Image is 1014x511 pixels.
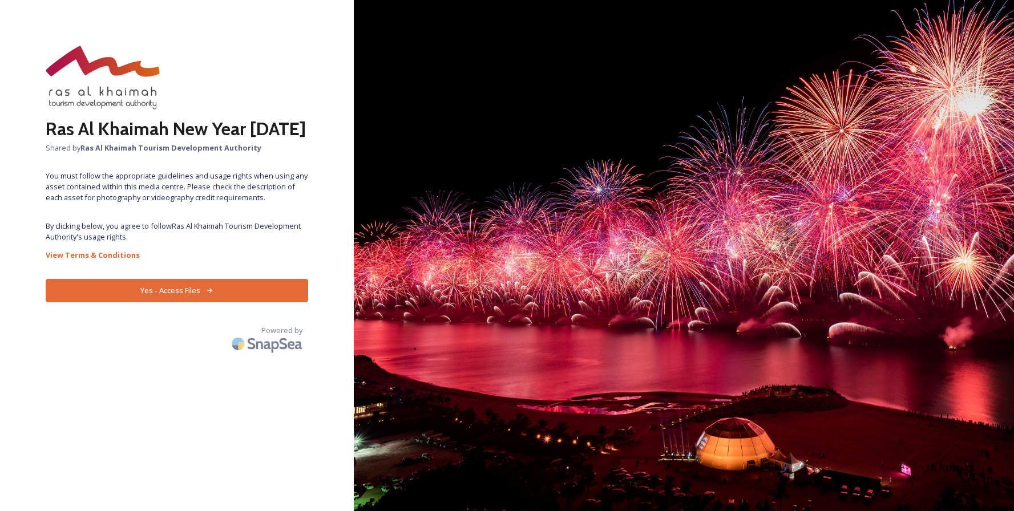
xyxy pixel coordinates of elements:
img: SnapSea Logo [228,330,308,357]
span: You must follow the appropriate guidelines and usage rights when using any asset contained within... [46,171,308,204]
span: Powered by [261,325,302,336]
button: Yes - Access Files [46,279,308,302]
img: raktda_eng_new-stacked-logo_rgb.png [46,46,160,109]
h2: Ras Al Khaimah New Year [DATE] [46,115,308,143]
span: Shared by [46,143,308,153]
strong: Ras Al Khaimah Tourism Development Authority [80,143,261,153]
a: View Terms & Conditions [46,248,308,262]
span: By clicking below, you agree to follow Ras Al Khaimah Tourism Development Authority 's usage rights. [46,221,308,242]
strong: View Terms & Conditions [46,250,140,260]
